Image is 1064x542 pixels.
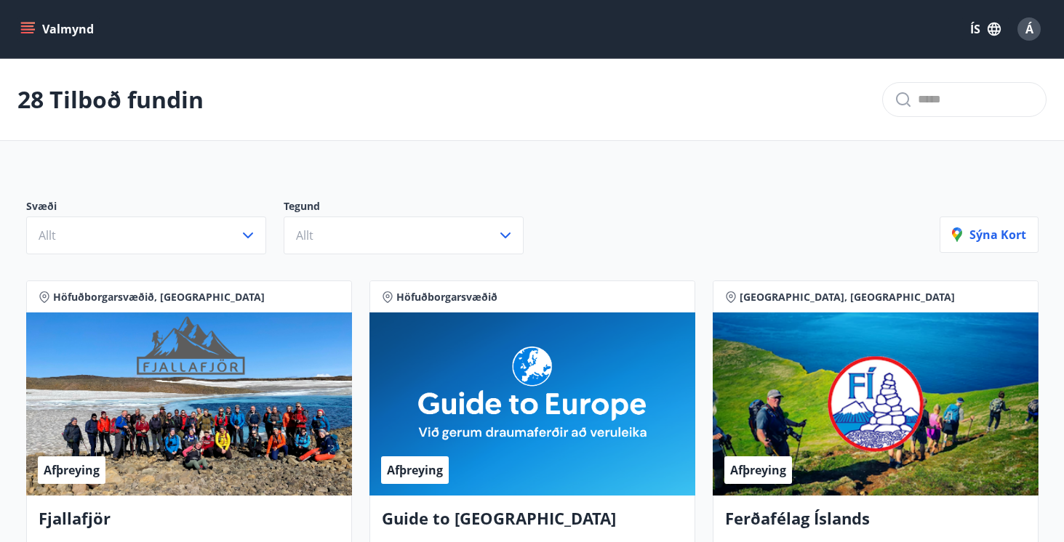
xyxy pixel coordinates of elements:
button: Sýna kort [940,217,1039,253]
span: Allt [296,227,313,243]
button: menu [17,16,100,42]
span: Á [1025,21,1033,37]
span: Afþreying [387,462,443,478]
span: Höfuðborgarsvæðið [396,290,497,304]
h4: Fjallafjör [39,507,340,541]
span: Höfuðborgarsvæðið, [GEOGRAPHIC_DATA] [53,290,265,304]
span: [GEOGRAPHIC_DATA], [GEOGRAPHIC_DATA] [740,290,955,304]
p: 28 Tilboð fundin [17,84,204,116]
p: Sýna kort [952,227,1026,243]
span: Allt [39,227,56,243]
h4: Ferðafélag Íslands [725,507,1026,541]
button: Allt [26,217,266,254]
button: Allt [284,217,524,254]
span: Afþreying [44,462,100,478]
p: Svæði [26,199,284,217]
button: ÍS [962,16,1009,42]
p: Tegund [284,199,541,217]
button: Á [1012,12,1047,46]
h4: Guide to [GEOGRAPHIC_DATA] [382,507,683,541]
span: Afþreying [730,462,786,478]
